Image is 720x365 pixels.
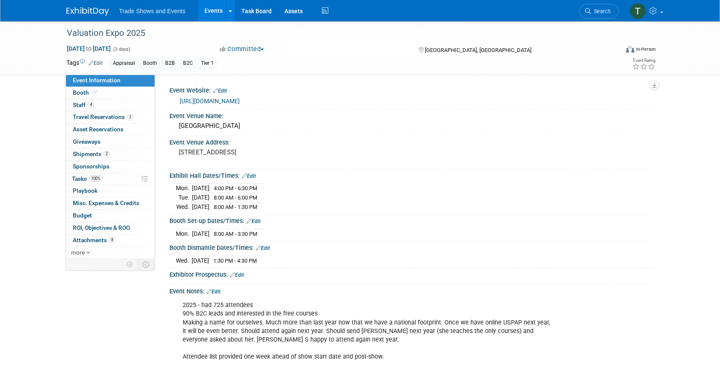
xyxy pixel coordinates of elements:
[109,237,115,243] span: 8
[73,113,133,120] span: Travel Reservations
[66,222,155,234] a: ROI, Objectives & ROO
[568,44,656,57] div: Event Format
[176,229,192,238] td: Mon.
[579,4,619,19] a: Search
[112,46,130,52] span: (3 days)
[213,88,227,94] a: Edit
[230,272,244,278] a: Edit
[72,175,103,182] span: Tasks
[66,58,103,68] td: Tags
[73,163,109,170] span: Sponsorships
[89,60,103,66] a: Edit
[73,224,130,231] span: ROI, Objectives & ROO
[73,101,94,108] span: Staff
[66,197,155,209] a: Misc. Expenses & Credits
[66,124,155,136] a: Asset Reservations
[192,229,209,238] td: [DATE]
[73,89,99,96] span: Booth
[591,8,611,14] span: Search
[73,77,120,84] span: Event Information
[169,241,654,252] div: Booth Dismantle Dates/Times:
[214,194,257,201] span: 8:00 AM - 6:00 PM
[66,45,111,52] span: [DATE] [DATE]
[66,210,155,222] a: Budget
[103,151,110,157] span: 2
[242,173,256,179] a: Edit
[192,193,209,203] td: [DATE]
[66,185,155,197] a: Playbook
[214,204,257,210] span: 8:00 AM - 1:30 PM
[73,151,110,157] span: Shipments
[73,212,92,219] span: Budget
[66,75,155,87] a: Event Information
[93,90,97,95] i: Booth reservation complete
[66,235,155,246] a: Attachments8
[66,136,155,148] a: Giveaways
[214,185,257,191] span: 4:00 PM - 6:30 PM
[192,184,209,193] td: [DATE]
[169,214,654,226] div: Booth Set-up Dates/Times:
[176,256,192,265] td: Wed.
[66,148,155,160] a: Shipments2
[66,7,109,16] img: ExhibitDay
[247,218,261,224] a: Edit
[217,45,267,54] button: Committed
[632,58,655,63] div: Event Rating
[85,45,93,52] span: to
[180,98,240,104] a: [URL][DOMAIN_NAME]
[73,138,100,145] span: Giveaways
[176,202,192,211] td: Wed.
[71,249,85,256] span: more
[137,259,155,270] td: Toggle Event Tabs
[214,231,257,237] span: 8:00 AM - 3:30 PM
[73,187,98,194] span: Playbook
[207,289,221,295] a: Edit
[169,110,654,120] div: Event Venue Name:
[169,268,654,279] div: Exhibitor Prospectus:
[192,202,209,211] td: [DATE]
[141,59,160,68] div: Booth
[66,161,155,173] a: Sponsorships
[176,193,192,203] td: Tue.
[127,114,133,120] span: 3
[169,84,654,95] div: Event Website:
[123,259,138,270] td: Personalize Event Tab Strip
[181,59,195,68] div: B2C
[66,99,155,111] a: Staff4
[64,26,606,41] div: Valuation Expo 2025
[169,169,654,180] div: Exhibit Hall Dates/Times:
[256,245,270,251] a: Edit
[626,46,634,52] img: Format-Inperson.png
[192,256,209,265] td: [DATE]
[88,101,94,108] span: 4
[110,59,138,68] div: Appraisal
[66,111,155,123] a: Travel Reservations3
[163,59,178,68] div: B2B
[176,119,648,133] div: [GEOGRAPHIC_DATA]
[630,3,646,19] img: Tiff Wagner
[425,47,531,53] span: [GEOGRAPHIC_DATA], [GEOGRAPHIC_DATA]
[66,87,155,99] a: Booth
[119,8,186,14] span: Trade Shows and Events
[198,59,216,68] div: Tier 1
[66,173,155,185] a: Tasks100%
[73,237,115,243] span: Attachments
[73,126,123,133] span: Asset Reservations
[89,175,103,182] span: 100%
[636,46,656,52] div: In-Person
[66,247,155,259] a: more
[169,136,654,147] div: Event Venue Address:
[73,200,139,206] span: Misc. Expenses & Credits
[169,285,654,296] div: Event Notes:
[179,148,362,156] pre: [STREET_ADDRESS]
[213,258,257,264] span: 1:30 PM - 4:30 PM
[176,184,192,193] td: Mon.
